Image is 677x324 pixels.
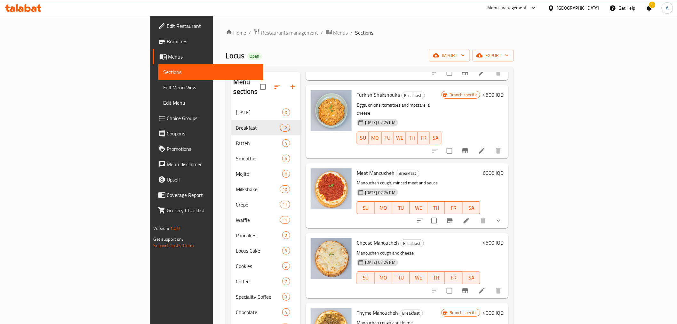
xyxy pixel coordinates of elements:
[283,294,290,300] span: 3
[377,203,390,213] span: MO
[448,273,460,282] span: FR
[475,213,491,228] button: delete
[167,176,258,183] span: Upsell
[445,271,463,284] button: FR
[375,201,392,214] button: MO
[167,145,258,153] span: Promotions
[231,289,300,304] div: Speciality Coffee3
[231,228,300,243] div: Pancakes2
[231,212,300,228] div: Waffle11
[256,80,270,93] span: Select all sections
[170,224,180,232] span: 1.0.0
[445,201,463,214] button: FR
[283,279,290,285] span: 7
[401,240,424,247] span: Breakfast
[362,259,398,265] span: [DATE] 07:24 PM
[158,80,263,95] a: Full Menu View
[236,262,282,270] div: Cookies
[280,185,290,193] div: items
[458,283,473,298] button: Branch-specific-item
[282,109,290,116] div: items
[282,262,290,270] div: items
[429,50,470,61] button: import
[420,133,427,142] span: FR
[167,207,258,214] span: Grocery Checklist
[168,53,258,61] span: Menus
[283,248,290,254] span: 9
[465,273,478,282] span: SA
[282,247,290,255] div: items
[282,308,290,316] div: items
[231,304,300,320] div: Chocolate4
[236,293,282,301] span: Speciality Coffee
[282,155,290,162] div: items
[458,65,473,80] button: Branch-specific-item
[311,168,352,209] img: Meat Manoucheh
[236,170,282,178] span: Mojito
[478,69,486,77] a: Edit menu item
[167,160,258,168] span: Menu disclaimer
[412,273,425,282] span: WE
[167,114,258,122] span: Choice Groups
[384,133,391,142] span: TU
[430,273,442,282] span: TH
[326,28,348,37] a: Menus
[236,201,280,208] span: Crepe
[254,28,318,37] a: Restaurants management
[465,203,478,213] span: SA
[443,144,456,158] span: Select to update
[483,168,504,177] h6: 6000 IQD
[369,132,382,144] button: MO
[311,238,352,279] img: Cheese Manoucheh
[491,143,506,158] button: delete
[362,190,398,196] span: [DATE] 07:24 PM
[167,37,258,45] span: Branches
[236,124,280,132] div: Breakfast
[158,64,263,80] a: Sections
[236,216,280,224] span: Waffle
[158,95,263,110] a: Edit Menu
[167,22,258,30] span: Edit Restaurant
[231,258,300,274] div: Cookies5
[280,216,290,224] div: items
[434,52,465,60] span: import
[285,79,300,94] button: Add section
[666,4,669,12] span: A
[153,172,263,187] a: Upsell
[371,133,379,142] span: MO
[418,132,430,144] button: FR
[153,141,263,157] a: Promotions
[283,171,290,177] span: 6
[463,217,470,224] a: Edit menu item
[357,168,395,178] span: Meat Manoucheh
[357,90,400,100] span: Turkish Shakshouka
[443,284,456,297] span: Select to update
[283,156,290,162] span: 4
[283,140,290,146] span: 4
[154,235,183,243] span: Get support on:
[236,308,282,316] span: Chocolate
[153,126,263,141] a: Coupons
[491,213,506,228] button: show more
[282,278,290,285] div: items
[448,203,460,213] span: FR
[231,135,300,151] div: Fatteh4
[236,247,282,255] div: Locus Cake
[311,90,352,131] img: Turkish Shakshouka
[410,201,427,214] button: WE
[333,29,348,36] span: Menus
[280,186,290,192] span: 10
[163,99,258,107] span: Edit Menu
[163,84,258,91] span: Full Menu View
[231,197,300,212] div: Crepe11
[412,203,425,213] span: WE
[226,28,514,37] nav: breadcrumb
[400,310,423,317] div: Breakfast
[283,109,290,116] span: 0
[321,29,323,36] li: /
[488,4,527,12] div: Menu-management
[236,109,282,116] div: Ramadan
